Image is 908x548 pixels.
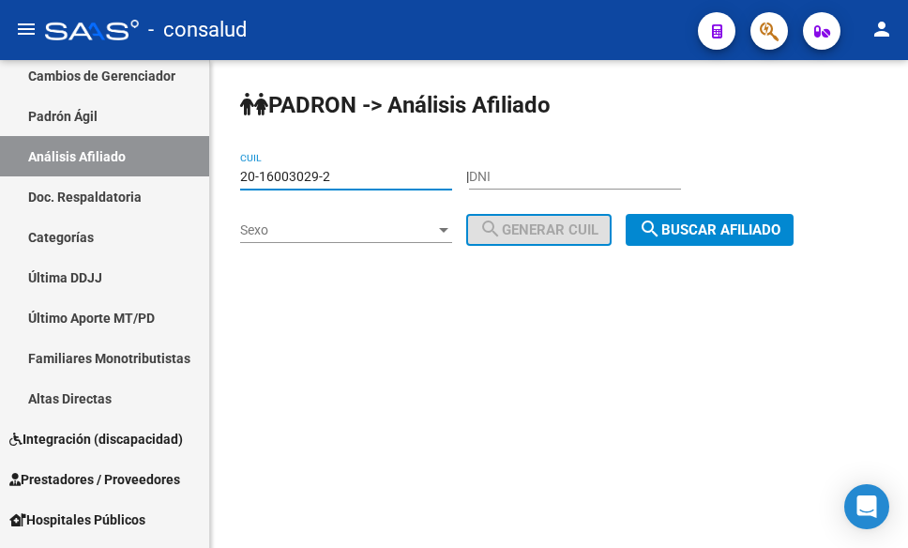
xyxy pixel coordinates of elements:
[479,221,598,238] span: Generar CUIL
[870,18,893,40] mat-icon: person
[240,169,695,237] div: |
[9,510,145,530] span: Hospitales Públicos
[626,214,794,246] button: Buscar afiliado
[466,214,612,246] button: Generar CUIL
[240,222,435,238] span: Sexo
[148,9,247,51] span: - consalud
[479,218,502,240] mat-icon: search
[9,469,180,490] span: Prestadores / Proveedores
[240,92,551,118] strong: PADRON -> Análisis Afiliado
[639,221,780,238] span: Buscar afiliado
[639,218,661,240] mat-icon: search
[844,484,889,529] div: Open Intercom Messenger
[15,18,38,40] mat-icon: menu
[9,429,183,449] span: Integración (discapacidad)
